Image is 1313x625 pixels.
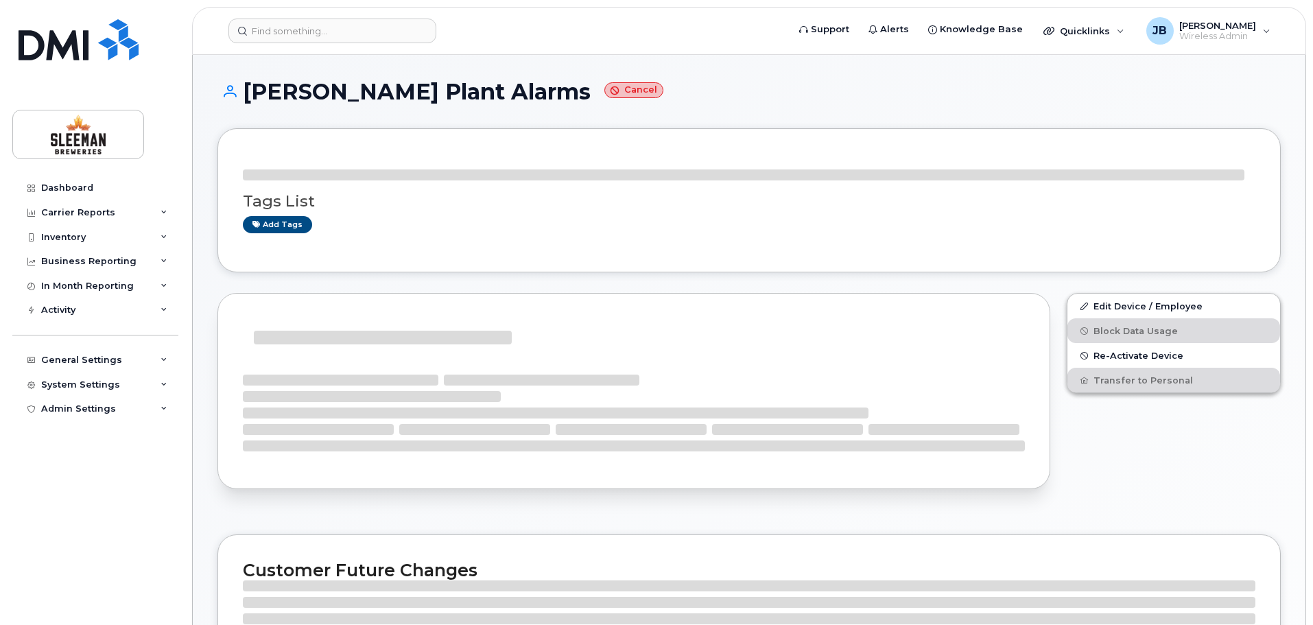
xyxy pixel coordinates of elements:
span: Re-Activate Device [1093,351,1183,361]
a: Edit Device / Employee [1067,294,1280,318]
small: Cancel [604,82,663,98]
h1: [PERSON_NAME] Plant Alarms [217,80,1281,104]
button: Re-Activate Device [1067,343,1280,368]
h2: Customer Future Changes [243,560,1255,580]
button: Block Data Usage [1067,318,1280,343]
h3: Tags List [243,193,1255,210]
button: Transfer to Personal [1067,368,1280,392]
a: Add tags [243,216,312,233]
